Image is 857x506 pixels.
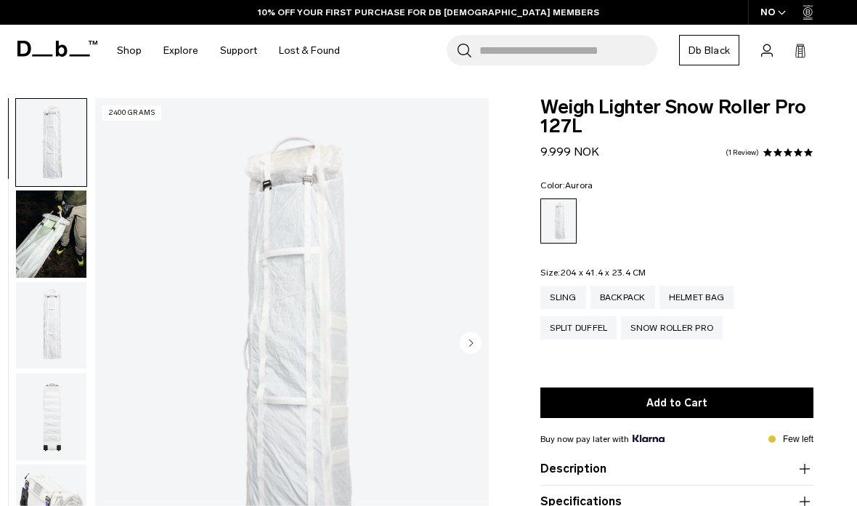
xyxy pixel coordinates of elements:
p: 2400 grams [102,105,161,121]
img: {"height" => 20, "alt" => "Klarna"} [633,435,664,442]
span: Aurora [565,180,593,190]
a: Split Duffel [540,316,617,340]
button: Weigh_Lighter_snow_Roller_Lifestyle.png [15,190,87,278]
p: Few left [783,433,813,446]
legend: Color: [540,181,593,190]
img: Weigh_Lighter_Snow_Roller_Pro_127L_1.png [16,99,86,186]
a: Db Black [679,35,739,65]
button: Weigh_Lighter_Snow_Roller_Pro_127L_3.png [15,372,87,461]
span: Buy now pay later with [540,433,664,446]
a: Aurora [540,198,577,244]
a: Support [220,25,257,76]
a: Shop [117,25,142,76]
a: 10% OFF YOUR FIRST PURCHASE FOR DB [DEMOGRAPHIC_DATA] MEMBERS [258,6,599,19]
a: Snow Roller Pro [621,316,723,340]
img: Weigh_Lighter_snow_Roller_Lifestyle.png [16,190,86,278]
a: 1 reviews [726,149,759,156]
button: Next slide [460,332,482,356]
a: Helmet Bag [659,286,734,309]
button: Add to Cart [540,387,813,418]
button: Weigh_Lighter_Snow_Roller_Pro_127L_2.png [15,281,87,370]
a: Sling [540,286,585,309]
span: 204 x 41.4 x 23.4 CM [561,268,646,278]
a: Backpack [590,286,655,309]
img: Weigh_Lighter_Snow_Roller_Pro_127L_3.png [16,373,86,460]
span: Weigh Lighter Snow Roller Pro 127L [540,98,813,136]
a: Lost & Found [279,25,340,76]
legend: Size: [540,268,646,277]
nav: Main Navigation [106,25,351,76]
a: Explore [163,25,198,76]
button: Description [540,460,813,478]
img: Weigh_Lighter_Snow_Roller_Pro_127L_2.png [16,282,86,369]
button: Weigh_Lighter_Snow_Roller_Pro_127L_1.png [15,98,87,187]
span: 9.999 NOK [540,145,599,158]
